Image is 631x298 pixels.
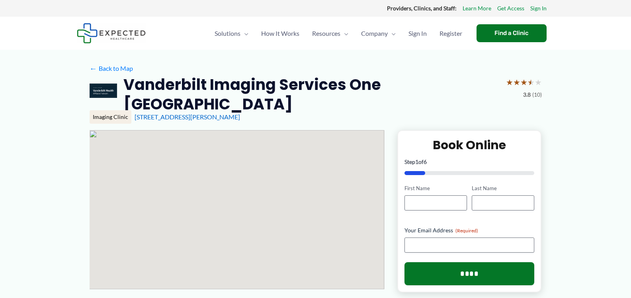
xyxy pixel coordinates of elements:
span: Solutions [215,19,240,47]
a: ResourcesMenu Toggle [306,19,355,47]
span: How It Works [261,19,299,47]
span: Sign In [408,19,427,47]
span: 1 [415,158,418,165]
nav: Primary Site Navigation [208,19,469,47]
a: How It Works [255,19,306,47]
span: (10) [532,90,542,100]
a: Register [433,19,469,47]
a: SolutionsMenu Toggle [208,19,255,47]
span: ★ [527,75,535,90]
p: Step of [404,159,535,165]
span: ← [90,64,97,72]
span: ★ [506,75,513,90]
strong: Providers, Clinics, and Staff: [387,5,457,12]
a: ←Back to Map [90,62,133,74]
span: Menu Toggle [388,19,396,47]
a: Find a Clinic [477,24,547,42]
span: (Required) [455,228,478,234]
span: ★ [520,75,527,90]
span: Menu Toggle [240,19,248,47]
span: Register [440,19,462,47]
label: Last Name [472,185,534,192]
span: 3.8 [523,90,531,100]
div: Imaging Clinic [90,110,131,124]
a: Learn More [463,3,491,14]
a: Sign In [402,19,433,47]
span: ★ [535,75,542,90]
h2: Vanderbilt Imaging Services One [GEOGRAPHIC_DATA] [123,75,499,114]
a: Get Access [497,3,524,14]
a: CompanyMenu Toggle [355,19,402,47]
a: [STREET_ADDRESS][PERSON_NAME] [135,113,240,121]
span: Resources [312,19,340,47]
span: Menu Toggle [340,19,348,47]
span: Company [361,19,388,47]
span: 6 [424,158,427,165]
img: Expected Healthcare Logo - side, dark font, small [77,23,146,43]
a: Sign In [530,3,547,14]
label: First Name [404,185,467,192]
h2: Book Online [404,137,535,153]
span: ★ [513,75,520,90]
label: Your Email Address [404,226,535,234]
